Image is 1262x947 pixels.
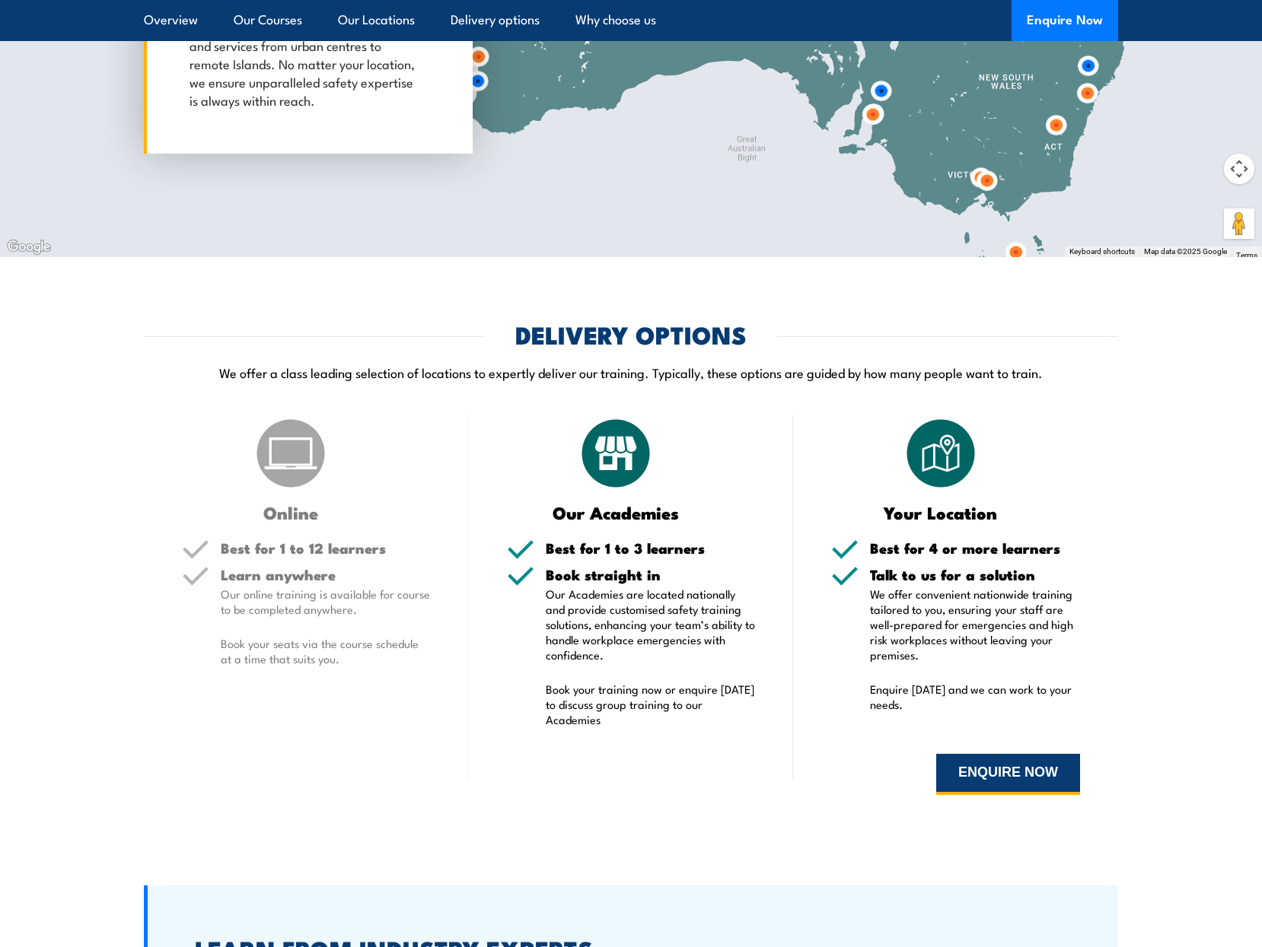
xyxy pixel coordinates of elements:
a: Terms [1236,251,1257,259]
button: Map camera controls [1224,154,1254,184]
h2: DELIVERY OPTIONS [515,323,747,345]
a: Open this area in Google Maps (opens a new window) [4,237,54,257]
h5: Book straight in [546,567,756,582]
p: Book your training now or enquire [DATE] to discuss group training to our Academies [546,682,756,727]
p: Enquire [DATE] and we can work to your needs. [870,682,1080,712]
h5: Best for 1 to 12 learners [221,541,431,555]
p: Our Academies are located nationally and provide customised safety training solutions, enhancing ... [546,586,756,663]
p: We offer convenient nationwide training tailored to you, ensuring your staff are well-prepared fo... [870,586,1080,663]
h5: Best for 4 or more learners [870,541,1080,555]
h3: Our Academies [507,504,725,521]
img: Google [4,237,54,257]
p: We offer a class leading selection of locations to expertly deliver our training. Typically, thes... [144,364,1118,381]
h5: Talk to us for a solution [870,567,1080,582]
span: Map data ©2025 Google [1144,247,1227,256]
h5: Best for 1 to 3 learners [546,541,756,555]
button: ENQUIRE NOW [936,754,1080,795]
p: Book your seats via the course schedule at a time that suits you. [221,636,431,666]
button: Keyboard shortcuts [1069,246,1135,257]
h3: Online [182,504,400,521]
p: Our online training is available for course to be completed anywhere. [221,586,431,617]
h5: Learn anywhere [221,567,431,582]
h3: Your Location [831,504,1050,521]
button: Drag Pegman onto the map to open Street View [1224,208,1254,239]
